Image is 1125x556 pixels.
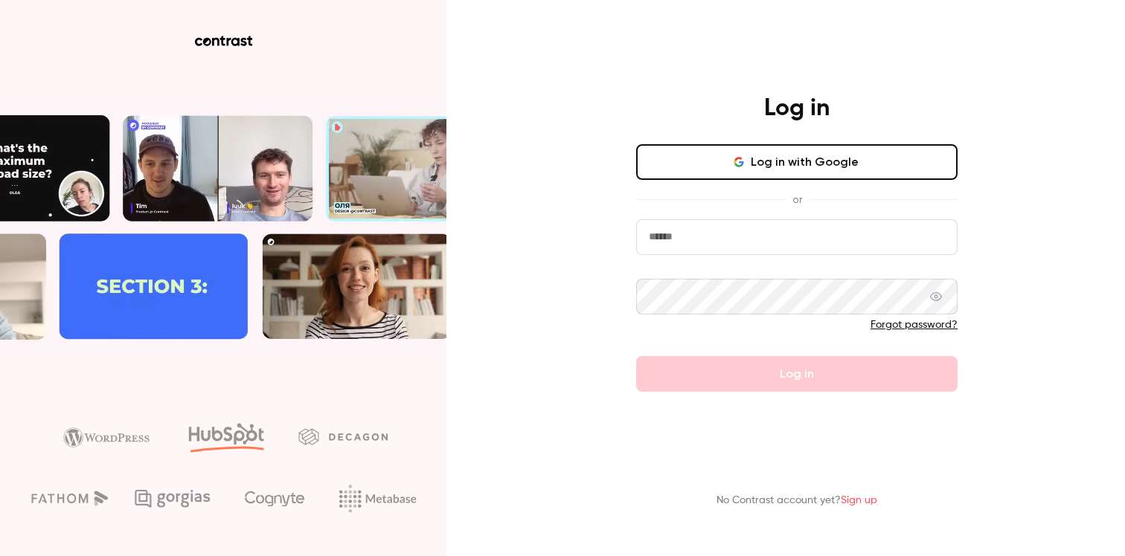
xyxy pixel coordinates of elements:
[785,192,810,207] span: or
[636,144,958,180] button: Log in with Google
[717,493,877,508] p: No Contrast account yet?
[841,495,877,505] a: Sign up
[871,320,958,330] a: Forgot password?
[298,428,388,445] img: decagon
[764,94,830,123] h4: Log in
